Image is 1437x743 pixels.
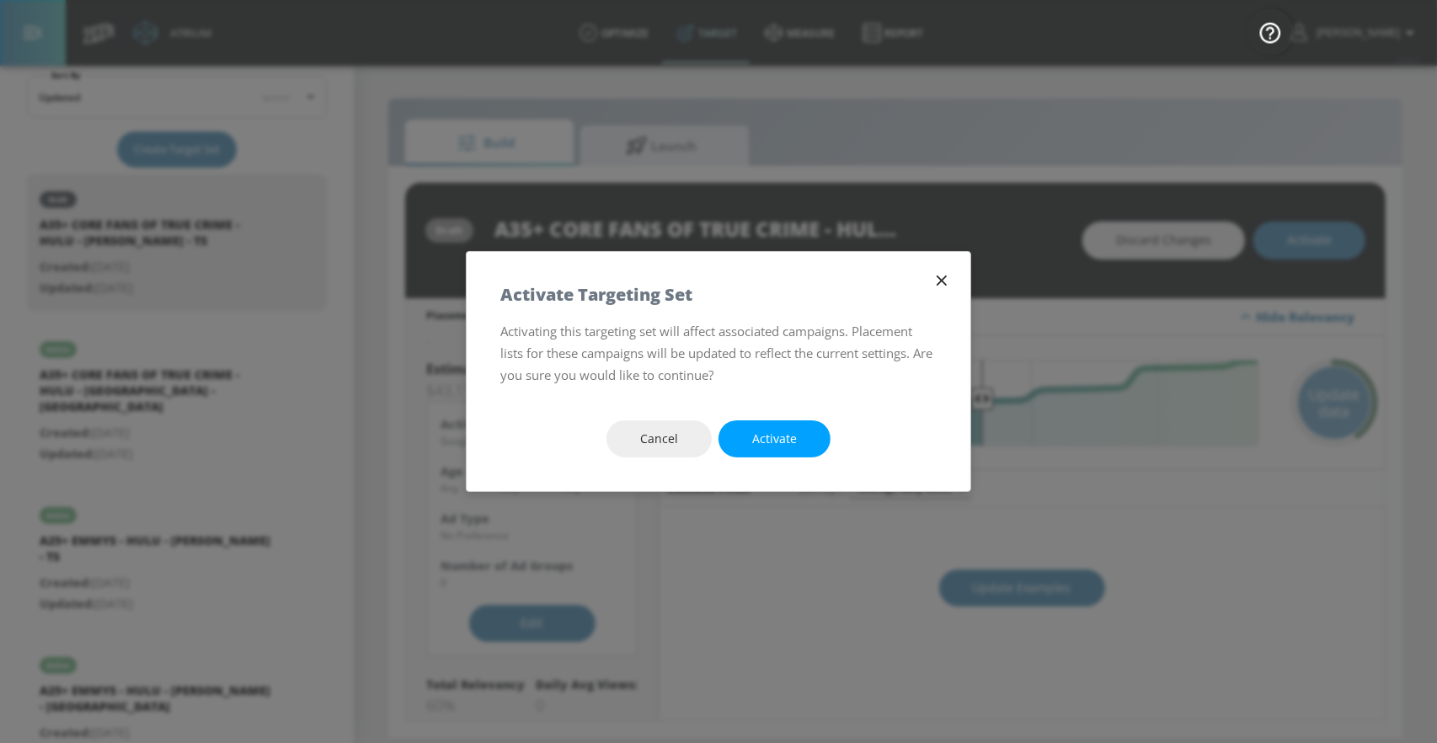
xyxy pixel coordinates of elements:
[500,286,692,303] h5: Activate Targeting Set
[1247,8,1294,56] button: Open Resource Center
[752,429,797,450] span: Activate
[640,429,678,450] span: Cancel
[718,420,831,458] button: Activate
[606,420,712,458] button: Cancel
[500,320,937,387] p: Activating this targeting set will affect associated campaigns. Placement lists for these campaig...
